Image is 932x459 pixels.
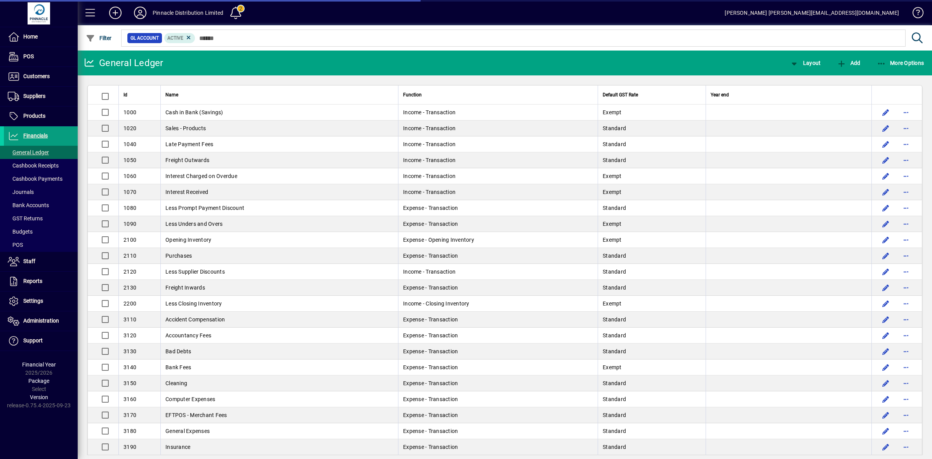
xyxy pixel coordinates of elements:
[4,238,78,251] a: POS
[900,441,912,453] button: More options
[403,221,458,227] span: Expense - Transaction
[900,106,912,119] button: More options
[165,189,208,195] span: Interest Received
[165,109,223,115] span: Cash in Bank (Savings)
[123,91,156,99] div: Id
[165,444,190,450] span: Insurance
[603,396,626,402] span: Standard
[4,47,78,66] a: POS
[167,35,183,41] span: Active
[23,53,34,59] span: POS
[880,234,892,246] button: Edit
[603,205,626,211] span: Standard
[603,109,622,115] span: Exempt
[900,154,912,166] button: More options
[165,221,223,227] span: Less Unders and Overs
[4,225,78,238] a: Budgets
[900,234,912,246] button: More options
[880,313,892,326] button: Edit
[900,297,912,310] button: More options
[603,253,626,259] span: Standard
[165,157,209,163] span: Freight Outwards
[603,412,626,418] span: Standard
[403,332,458,339] span: Expense - Transaction
[4,212,78,225] a: GST Returns
[123,157,136,163] span: 1050
[900,186,912,198] button: More options
[4,331,78,351] a: Support
[880,170,892,182] button: Edit
[4,67,78,86] a: Customers
[123,332,136,339] span: 3120
[165,173,237,179] span: Interest Charged on Overdue
[603,364,622,370] span: Exempt
[28,378,49,384] span: Package
[880,122,892,134] button: Edit
[84,31,114,45] button: Filter
[8,229,33,235] span: Budgets
[165,300,222,307] span: Less Closing Inventory
[8,202,49,208] span: Bank Accounts
[4,172,78,185] a: Cashbook Payments
[603,269,626,275] span: Standard
[900,393,912,405] button: More options
[165,348,191,354] span: Bad Debts
[165,269,225,275] span: Less Supplier Discounts
[603,380,626,386] span: Standard
[603,189,622,195] span: Exempt
[880,409,892,421] button: Edit
[4,199,78,212] a: Bank Accounts
[23,73,50,79] span: Customers
[603,284,626,291] span: Standard
[603,300,622,307] span: Exempt
[165,364,191,370] span: Bank Fees
[123,237,136,243] span: 2100
[23,93,45,99] span: Suppliers
[83,57,163,69] div: General Ledger
[880,345,892,358] button: Edit
[165,380,187,386] span: Cleaning
[123,300,136,307] span: 2200
[880,265,892,278] button: Edit
[603,348,626,354] span: Standard
[603,428,626,434] span: Standard
[403,412,458,418] span: Expense - Transaction
[165,412,227,418] span: EFTPOS - Merchant Fees
[900,202,912,214] button: More options
[603,91,638,99] span: Default GST Rate
[403,253,458,259] span: Expense - Transaction
[165,332,211,339] span: Accountancy Fees
[23,258,35,264] span: Staff
[403,316,458,323] span: Expense - Transaction
[23,318,59,324] span: Administration
[835,56,862,70] button: Add
[4,106,78,126] a: Products
[403,444,458,450] span: Expense - Transaction
[123,205,136,211] span: 1080
[877,60,924,66] span: More Options
[603,444,626,450] span: Standard
[403,157,456,163] span: Income - Transaction
[403,348,458,354] span: Expense - Transaction
[165,125,206,131] span: Sales - Products
[123,221,136,227] span: 1090
[123,91,127,99] span: Id
[123,380,136,386] span: 3150
[153,7,223,19] div: Pinnacle Distribution Limited
[123,269,136,275] span: 2120
[22,361,56,368] span: Financial Year
[403,125,456,131] span: Income - Transaction
[165,253,192,259] span: Purchases
[23,113,45,119] span: Products
[880,250,892,262] button: Edit
[603,332,626,339] span: Standard
[880,425,892,437] button: Edit
[900,425,912,437] button: More options
[900,138,912,150] button: More options
[4,87,78,106] a: Suppliers
[8,242,23,248] span: POS
[123,348,136,354] span: 3130
[900,265,912,278] button: More options
[4,185,78,199] a: Journals
[603,125,626,131] span: Standard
